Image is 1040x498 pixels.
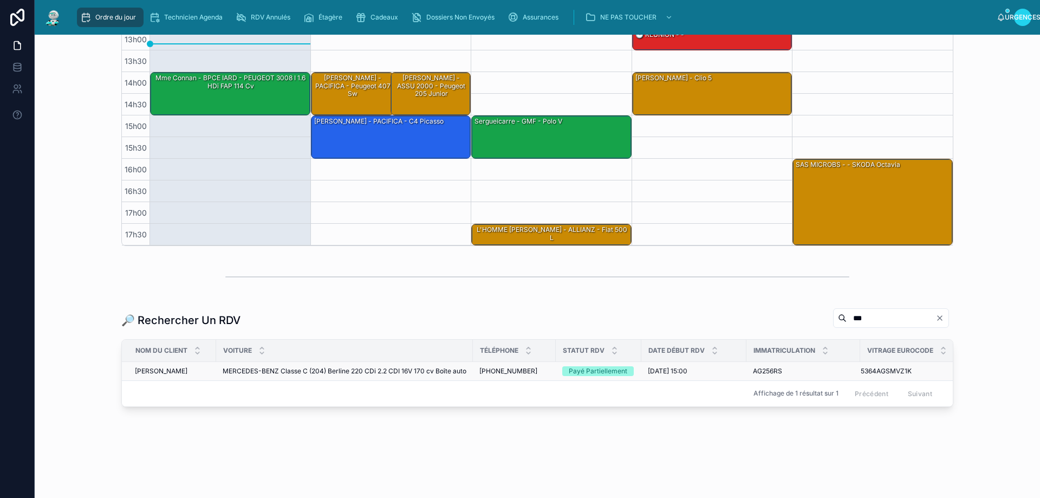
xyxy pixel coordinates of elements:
font: Téléphone [480,346,518,354]
font: RDV Annulés [251,13,290,21]
a: RDV Annulés [232,8,298,27]
a: Dossiers Non Envoyés [408,8,502,27]
font: Affichage de 1 résultat sur 1 [753,389,838,397]
font: 13h30 [125,56,147,66]
div: [PERSON_NAME] - ASSU 2000 - Peugeot 205 junior [391,73,470,115]
font: 16h00 [125,165,147,174]
font: [DATE] 15:00 [648,367,687,375]
div: 🕒 RÉUNION - - [633,29,792,50]
a: AG256RS [753,367,854,376]
a: Payé Partiellement [562,366,635,376]
font: 15h00 [125,121,147,131]
div: [PERSON_NAME] - PACIFICA - Peugeot 407 sw [311,73,394,115]
a: Technicien Agenda [146,8,230,27]
a: [PHONE_NUMBER] [479,367,549,376]
font: [PERSON_NAME] [135,367,187,375]
font: 14h30 [125,100,147,109]
div: [PERSON_NAME] - clio 5 [633,73,792,115]
a: Ordre du jour [77,8,144,27]
font: [PHONE_NUMBER] [479,367,537,375]
font: Voiture [223,346,252,354]
font: Nom du client [135,346,187,354]
font: Ordre du jour [95,13,136,21]
div: Sergueicarre - GMF - Polo V [472,116,631,158]
a: Assurances [504,8,566,27]
a: MERCEDES-BENZ Classe C (204) Berline 220 CDi 2.2 CDI 16V 170 cv Boîte auto [223,367,466,376]
font: Technicien Agenda [164,13,223,21]
a: [DATE] 15:00 [648,367,740,376]
font: 17h00 [125,208,147,217]
a: Cadeaux [352,8,406,27]
font: Dossiers Non Envoyés [426,13,495,21]
font: Immatriculation [753,346,815,354]
div: SAS MICROBS - - SKODA Octavia [793,159,952,245]
a: Étagère [300,8,350,27]
font: [PERSON_NAME] - clio 5 [635,74,712,82]
font: NE PAS TOUCHER [600,13,656,21]
font: 17h30 [125,230,147,239]
font: 14h00 [125,78,147,87]
a: NE PAS TOUCHER [582,8,678,27]
font: MERCEDES-BENZ Classe C (204) Berline 220 CDi 2.2 CDI 16V 170 cv Boîte auto [223,367,466,375]
font: 5364AGSMVZ1K [861,367,912,375]
font: Cadeaux [370,13,398,21]
button: Clair [935,314,948,322]
font: 🔎 Rechercher Un RDV [121,314,240,327]
font: 13h00 [125,35,147,44]
font: AG256RS [753,367,782,375]
font: L'HOMME [PERSON_NAME] - ALLIANZ - Fiat 500 L [477,225,627,241]
font: Étagère [318,13,342,21]
font: Assurances [523,13,558,21]
font: SAS MICROBS - - SKODA Octavia [796,160,900,169]
font: [PERSON_NAME] - PACIFICA - Peugeot 407 sw [315,74,391,98]
font: Mme Connan - BPCE IARD - PEUGEOT 3008 I 1.6 HDi FAP 114 cv [155,74,305,89]
font: Statut RDV [563,346,604,354]
font: [PERSON_NAME] - PACIFICA - c4 picasso [314,117,444,125]
font: Date Début RDV [648,346,705,354]
font: 15h30 [125,143,147,152]
a: 5364AGSMVZ1K [861,367,945,376]
img: Logo de l'application [43,9,63,26]
div: [PERSON_NAME] - PACIFICA - c4 picasso [311,116,471,158]
font: [PERSON_NAME] - ASSU 2000 - Peugeot 205 junior [397,74,465,98]
font: Payé Partiellement [569,367,627,375]
font: Vitrage Eurocode [867,346,933,354]
div: L'HOMME [PERSON_NAME] - ALLIANZ - Fiat 500 L [472,224,631,245]
font: Sergueicarre - GMF - Polo V [474,117,562,125]
a: [PERSON_NAME] [135,367,210,376]
font: 16h30 [125,186,147,196]
div: Mme Connan - BPCE IARD - PEUGEOT 3008 I 1.6 HDi FAP 114 cv [151,73,310,115]
div: contenu déroulant [71,5,997,29]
